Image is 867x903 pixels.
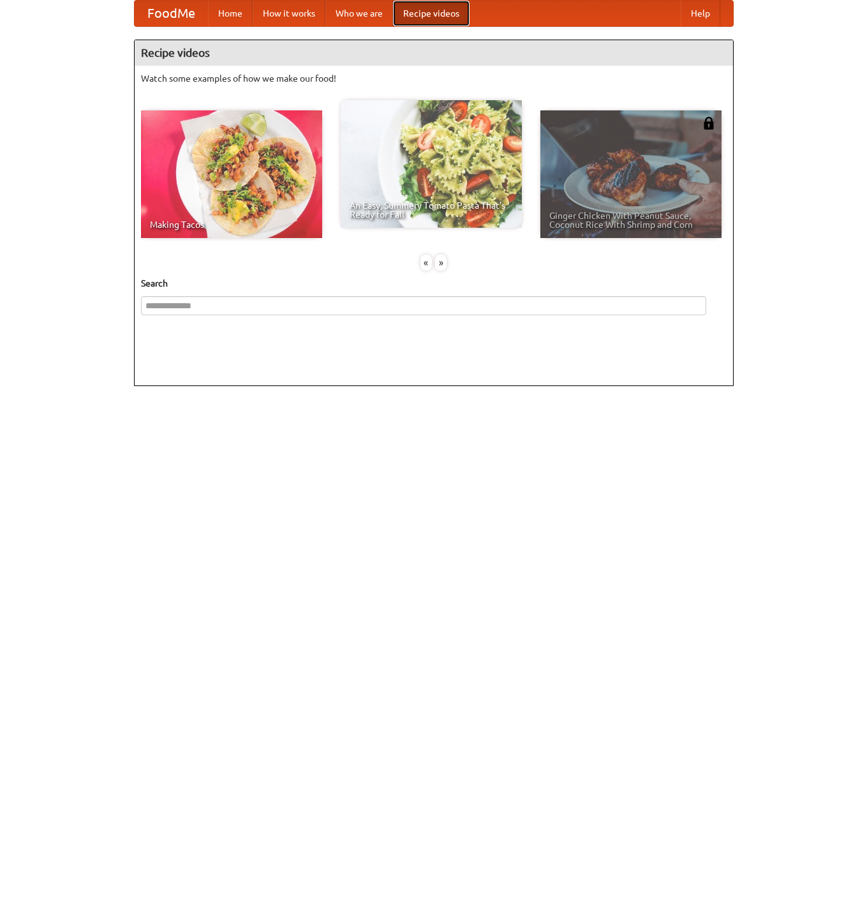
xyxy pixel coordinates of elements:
img: 483408.png [702,117,715,130]
div: « [420,255,432,271]
h5: Search [141,277,727,290]
a: Help [681,1,720,26]
span: Making Tacos [150,220,313,229]
a: FoodMe [135,1,208,26]
a: An Easy, Summery Tomato Pasta That's Ready for Fall [341,100,522,228]
a: Who we are [325,1,393,26]
span: An Easy, Summery Tomato Pasta That's Ready for Fall [350,201,513,219]
h4: Recipe videos [135,40,733,66]
a: Recipe videos [393,1,470,26]
div: » [435,255,447,271]
p: Watch some examples of how we make our food! [141,72,727,85]
a: Home [208,1,253,26]
a: How it works [253,1,325,26]
a: Making Tacos [141,110,322,238]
